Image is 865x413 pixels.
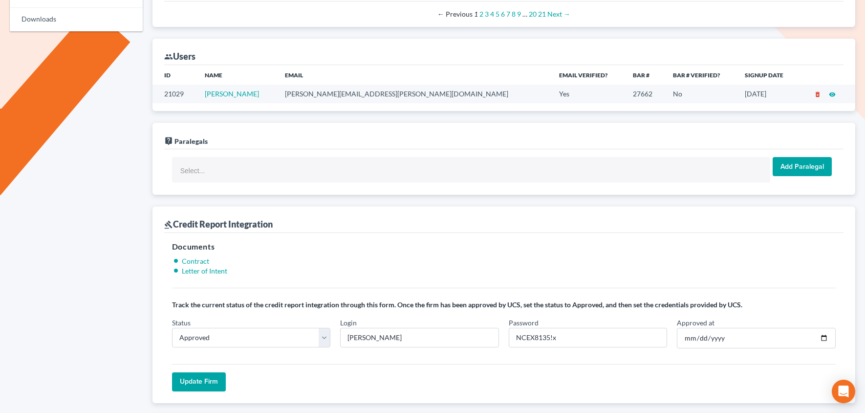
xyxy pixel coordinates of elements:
p: Track the current status of the credit report integration through this form. Once the firm has be... [172,300,836,310]
a: Page 5 [496,10,499,18]
th: Email [277,65,551,85]
td: [DATE] [737,85,799,103]
h5: Documents [172,241,836,252]
a: [PERSON_NAME] [205,90,259,98]
th: Bar # [625,65,666,85]
i: delete_forever [814,91,821,98]
td: [PERSON_NAME][EMAIL_ADDRESS][PERSON_NAME][DOMAIN_NAME] [277,85,551,103]
a: Downloads [10,8,143,31]
span: … [522,10,527,18]
a: Page 2 [479,10,483,18]
span: Previous page [437,10,473,18]
em: Page 1 [474,10,478,18]
input: Update Firm [172,372,226,392]
a: Page 7 [506,10,510,18]
th: Email Verified? [551,65,625,85]
td: Yes [551,85,625,103]
a: Next page [547,10,570,18]
i: live_help [164,137,173,145]
a: Page 20 [529,10,537,18]
div: Pagination [172,9,836,19]
a: visibility [829,90,836,98]
i: gavel [164,220,173,229]
th: Bar # Verified? [665,65,737,85]
div: Credit Report Integration [164,218,273,230]
a: Page 8 [512,10,516,18]
td: No [665,85,737,103]
a: Contract [182,257,209,265]
a: Page 3 [485,10,489,18]
label: Login [340,318,357,328]
td: 21029 [152,85,197,103]
label: Password [509,318,539,328]
th: Name [197,65,277,85]
a: Letter of Intent [182,267,227,275]
a: Page 9 [517,10,521,18]
a: Page 21 [538,10,546,18]
th: Signup Date [737,65,799,85]
label: Status [172,318,191,328]
i: visibility [829,91,836,98]
div: Open Intercom Messenger [832,380,855,403]
a: Page 4 [490,10,494,18]
th: ID [152,65,197,85]
i: group [164,52,173,61]
a: Page 6 [501,10,505,18]
div: Users [164,50,195,62]
label: Approved at [677,318,714,328]
input: Add Paralegal [773,157,832,177]
span: Paralegals [174,137,208,145]
td: 27662 [625,85,666,103]
a: delete_forever [814,90,821,98]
